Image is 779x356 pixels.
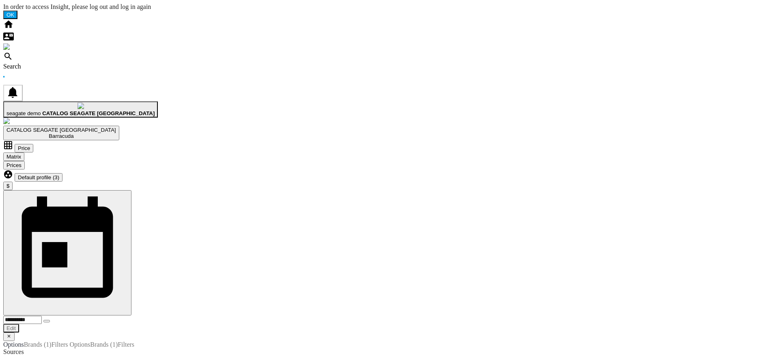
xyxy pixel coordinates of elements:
[118,341,134,348] md-dummy-tab: Filters
[3,182,13,190] button: $
[90,341,118,348] md-dummy-tab: Brands (1)
[3,152,776,161] div: Matrix
[6,127,116,139] span: CATALOG SEAGATE US:Barracuda
[6,162,22,168] span: Prices
[3,31,776,43] div: Contact us
[6,183,9,189] span: $
[3,43,10,50] img: alerts-logo.svg
[3,43,776,51] div: Alerts
[6,110,41,116] span: seagate demo
[70,341,90,348] md-dummy-tab: Options
[3,126,776,140] div: CATALOG SEAGATE [GEOGRAPHIC_DATA]Barracuda
[3,118,10,124] img: wiser-w-icon-blue.png
[3,19,776,31] div: Home
[3,126,119,140] button: CATALOG SEAGATE [GEOGRAPHIC_DATA]Barracuda
[3,118,10,125] a: Open Wiser website
[18,145,30,151] span: Price
[15,173,62,182] button: Default profile (3)
[3,85,23,101] button: 0 notification
[3,182,776,190] md-menu: Currency
[3,324,19,332] button: Edit
[43,320,50,322] button: Open calendar
[77,103,84,109] img: profile.jpg
[6,308,128,314] md-icon: md-calendar
[3,161,25,169] button: Prices
[24,341,52,348] md-tab-item: Brands (1)
[3,341,24,348] md-tab-item: Options
[3,152,24,161] button: Matrix
[3,332,15,341] button: Hide
[52,341,68,348] md-tab-item: Filters
[3,63,776,70] div: Search
[3,182,776,190] div: $
[15,144,33,152] button: Price
[3,348,776,356] div: Sources
[6,154,21,160] span: Matrix
[3,161,776,169] div: Prices
[18,174,59,180] span: Default profile (3)
[3,3,776,11] div: In order to access Insight, please log out and log in again
[3,140,776,152] div: Price
[3,169,776,182] div: Default profile (3)
[42,110,155,116] b: CATALOG SEAGATE [GEOGRAPHIC_DATA]
[3,101,158,118] button: seagate demo CATALOG SEAGATE [GEOGRAPHIC_DATA]
[3,190,131,315] button: md-calendar
[3,11,17,19] button: OK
